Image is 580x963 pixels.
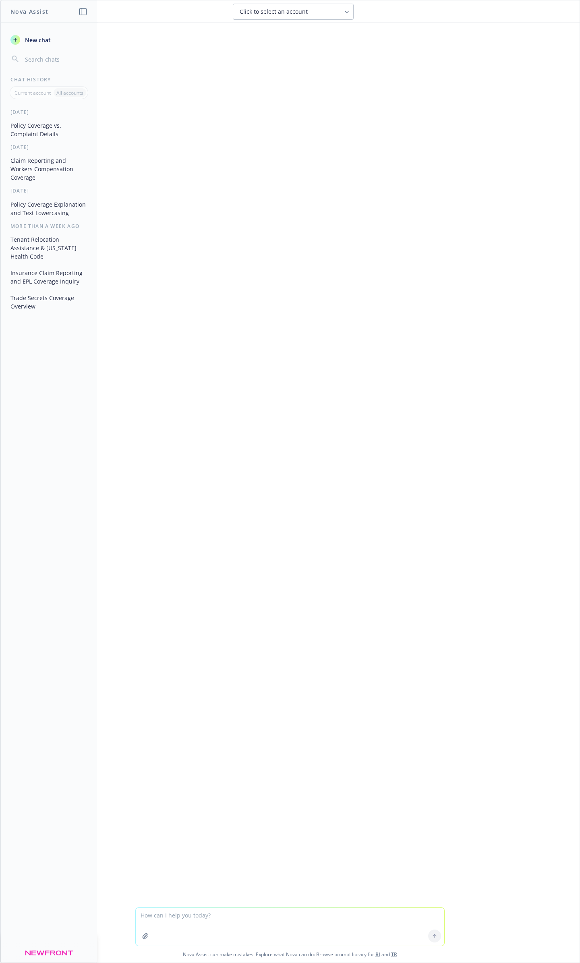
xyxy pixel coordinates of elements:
[1,109,97,116] div: [DATE]
[7,233,91,263] button: Tenant Relocation Assistance & [US_STATE] Health Code
[7,33,91,47] button: New chat
[7,119,91,141] button: Policy Coverage vs. Complaint Details
[233,4,354,20] button: Click to select an account
[240,8,308,16] span: Click to select an account
[7,198,91,220] button: Policy Coverage Explanation and Text Lowercasing
[56,89,83,96] p: All accounts
[23,36,51,44] span: New chat
[14,89,51,96] p: Current account
[7,291,91,313] button: Trade Secrets Coverage Overview
[1,187,97,194] div: [DATE]
[23,54,87,65] input: Search chats
[7,154,91,184] button: Claim Reporting and Workers Compensation Coverage
[7,266,91,288] button: Insurance Claim Reporting and EPL Coverage Inquiry
[1,223,97,230] div: More than a week ago
[1,144,97,151] div: [DATE]
[10,7,48,16] h1: Nova Assist
[375,951,380,958] a: BI
[4,946,576,963] span: Nova Assist can make mistakes. Explore what Nova can do: Browse prompt library for and
[391,951,397,958] a: TR
[1,76,97,83] div: Chat History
